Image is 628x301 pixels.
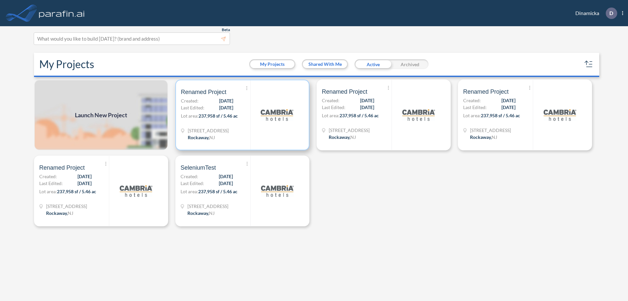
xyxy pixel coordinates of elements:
span: [DATE] [78,173,92,180]
a: Launch New Project [34,80,168,150]
img: logo [544,99,576,131]
span: Created: [181,173,198,180]
img: logo [402,99,435,131]
span: Created: [463,97,481,104]
span: Renamed Project [181,88,226,96]
span: Last Edited: [463,104,487,111]
img: logo [120,175,152,207]
div: Archived [392,59,428,69]
span: Lot area: [181,189,198,194]
span: Last Edited: [322,104,345,111]
span: [DATE] [219,180,233,187]
span: [DATE] [219,104,233,111]
img: add [34,80,168,150]
span: NJ [492,134,497,140]
p: D [609,10,613,16]
span: Created: [39,173,57,180]
button: Shared With Me [303,60,347,68]
span: Renamed Project [463,88,509,96]
img: logo [261,175,294,207]
span: [DATE] [219,173,233,180]
div: Rockaway, NJ [188,134,215,141]
span: Last Edited: [181,104,204,111]
span: [DATE] [78,180,92,187]
div: Rockaway, NJ [187,210,215,216]
span: Rockaway , [329,134,350,140]
div: Dinamicka [566,8,623,19]
span: [DATE] [501,104,515,111]
img: logo [261,99,293,131]
div: Active [355,59,392,69]
span: Last Edited: [181,180,204,187]
span: 321 Mt Hope Ave [187,203,228,210]
span: 237,958 sf / 5.46 ac [481,113,520,118]
div: Rockaway, NJ [46,210,73,216]
span: [DATE] [360,104,374,111]
span: NJ [350,134,356,140]
span: Renamed Project [39,164,85,172]
span: Lot area: [322,113,340,118]
span: 321 Mt Hope Ave [329,127,370,134]
div: Rockaway, NJ [470,134,497,141]
div: Rockaway, NJ [329,134,356,141]
span: SeleniumTest [181,164,216,172]
span: Beta [222,27,230,32]
span: Launch New Project [75,111,127,120]
span: 321 Mt Hope Ave [46,203,87,210]
button: sort [584,59,594,69]
span: NJ [209,210,215,216]
span: NJ [209,135,215,140]
span: 237,958 sf / 5.46 ac [199,113,238,119]
span: Lot area: [39,189,57,194]
span: Rockaway , [470,134,492,140]
span: 237,958 sf / 5.46 ac [198,189,237,194]
span: Created: [322,97,340,104]
button: My Projects [250,60,294,68]
span: Rockaway , [187,210,209,216]
span: 237,958 sf / 5.46 ac [57,189,96,194]
span: Rockaway , [46,210,68,216]
span: 237,958 sf / 5.46 ac [340,113,379,118]
span: Lot area: [181,113,199,119]
span: 321 Mt Hope Ave [188,127,229,134]
span: NJ [68,210,73,216]
span: Lot area: [463,113,481,118]
span: Created: [181,97,199,104]
span: [DATE] [360,97,374,104]
h2: My Projects [39,58,94,70]
span: [DATE] [219,97,233,104]
span: [DATE] [501,97,515,104]
span: 321 Mt Hope Ave [470,127,511,134]
span: Last Edited: [39,180,63,187]
img: logo [38,7,86,20]
span: Renamed Project [322,88,367,96]
span: Rockaway , [188,135,209,140]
